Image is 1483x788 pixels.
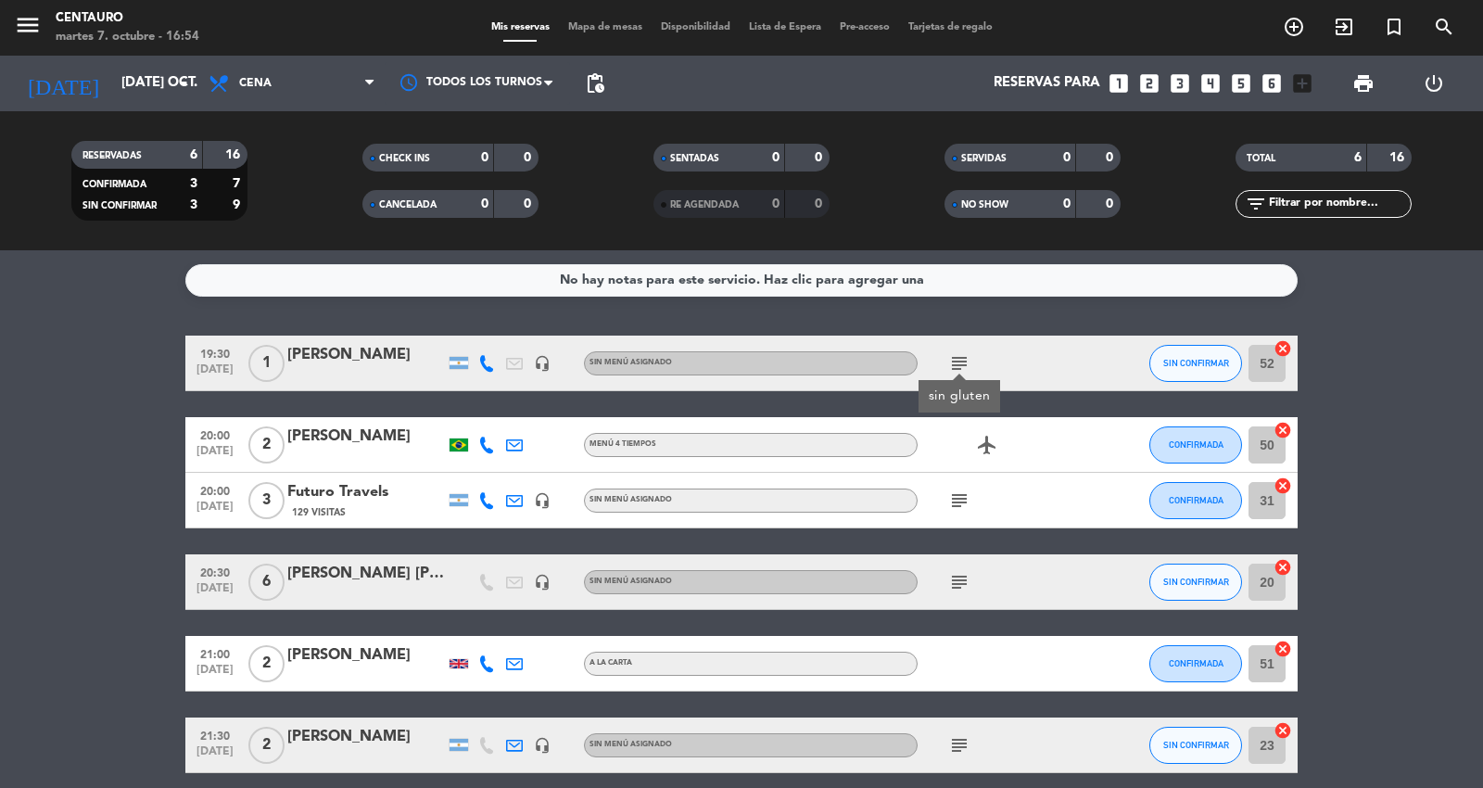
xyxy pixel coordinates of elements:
button: CONFIRMADA [1149,426,1242,464]
div: [PERSON_NAME] [PERSON_NAME] [287,562,445,586]
i: looks_two [1137,71,1161,95]
span: SERVIDAS [961,154,1007,163]
strong: 0 [1063,151,1071,164]
span: 21:00 [192,642,238,664]
strong: 6 [190,148,197,161]
span: Tarjetas de regalo [899,22,1002,32]
i: cancel [1274,558,1292,577]
span: CANCELADA [379,200,437,210]
i: subject [948,571,970,593]
span: [DATE] [192,664,238,685]
i: search [1433,16,1455,38]
span: CHECK INS [379,154,430,163]
strong: 3 [190,198,197,211]
span: Cena [239,77,272,90]
strong: 3 [190,177,197,190]
i: cancel [1274,640,1292,658]
div: [PERSON_NAME] [287,425,445,449]
i: add_circle_outline [1283,16,1305,38]
span: [DATE] [192,745,238,767]
strong: 0 [815,151,826,164]
span: 19:30 [192,342,238,363]
span: TOTAL [1247,154,1275,163]
span: [DATE] [192,501,238,522]
div: LOG OUT [1399,56,1469,111]
span: 20:00 [192,424,238,445]
span: Sin menú asignado [589,578,672,585]
div: sin gluten [929,387,991,406]
strong: 9 [233,198,244,211]
span: 2 [248,727,285,764]
span: 2 [248,645,285,682]
i: headset_mic [534,737,551,754]
i: [DATE] [14,63,112,104]
span: Disponibilidad [652,22,740,32]
button: CONFIRMADA [1149,645,1242,682]
span: 2 [248,426,285,464]
i: cancel [1274,339,1292,358]
div: [PERSON_NAME] [287,643,445,667]
button: CONFIRMADA [1149,482,1242,519]
span: 20:30 [192,561,238,582]
i: headset_mic [534,355,551,372]
span: CONFIRMADA [82,180,146,189]
i: turned_in_not [1383,16,1405,38]
strong: 0 [1063,197,1071,210]
strong: 6 [1354,151,1362,164]
strong: 16 [225,148,244,161]
strong: 7 [233,177,244,190]
span: 1 [248,345,285,382]
i: cancel [1274,421,1292,439]
span: 6 [248,564,285,601]
strong: 0 [772,151,780,164]
span: Reservas para [994,75,1100,92]
i: looks_4 [1198,71,1223,95]
span: pending_actions [584,72,606,95]
i: looks_one [1107,71,1131,95]
span: Lista de Espera [740,22,830,32]
span: SIN CONFIRMAR [82,201,157,210]
strong: 0 [1106,197,1117,210]
i: subject [948,352,970,375]
span: 3 [248,482,285,519]
span: SIN CONFIRMAR [1163,358,1229,368]
i: power_settings_new [1423,72,1445,95]
button: SIN CONFIRMAR [1149,345,1242,382]
i: cancel [1274,477,1292,495]
span: 21:30 [192,724,238,745]
span: RE AGENDADA [670,200,739,210]
span: CONFIRMADA [1169,658,1223,668]
i: headset_mic [534,574,551,591]
span: CONFIRMADA [1169,439,1223,450]
span: Sin menú asignado [589,496,672,503]
span: [DATE] [192,582,238,604]
div: martes 7. octubre - 16:54 [56,28,199,46]
i: subject [948,734,970,756]
i: arrow_drop_down [172,72,195,95]
strong: 0 [524,151,535,164]
div: No hay notas para este servicio. Haz clic para agregar una [560,270,924,291]
span: print [1352,72,1375,95]
span: SIN CONFIRMAR [1163,740,1229,750]
button: SIN CONFIRMAR [1149,727,1242,764]
span: Sin menú asignado [589,359,672,366]
strong: 0 [481,197,488,210]
i: airplanemode_active [976,434,998,456]
i: cancel [1274,721,1292,740]
strong: 0 [481,151,488,164]
div: Futuro Travels [287,480,445,504]
span: NO SHOW [961,200,1008,210]
span: Mis reservas [482,22,559,32]
span: A LA CARTA [589,659,632,667]
div: [PERSON_NAME] [287,343,445,367]
span: Sin menú asignado [589,741,672,748]
div: Centauro [56,9,199,28]
strong: 16 [1389,151,1408,164]
span: Pre-acceso [830,22,899,32]
i: looks_3 [1168,71,1192,95]
span: CONFIRMADA [1169,495,1223,505]
span: 129 Visitas [292,505,346,520]
input: Filtrar por nombre... [1267,194,1411,214]
span: [DATE] [192,363,238,385]
span: RESERVADAS [82,151,142,160]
